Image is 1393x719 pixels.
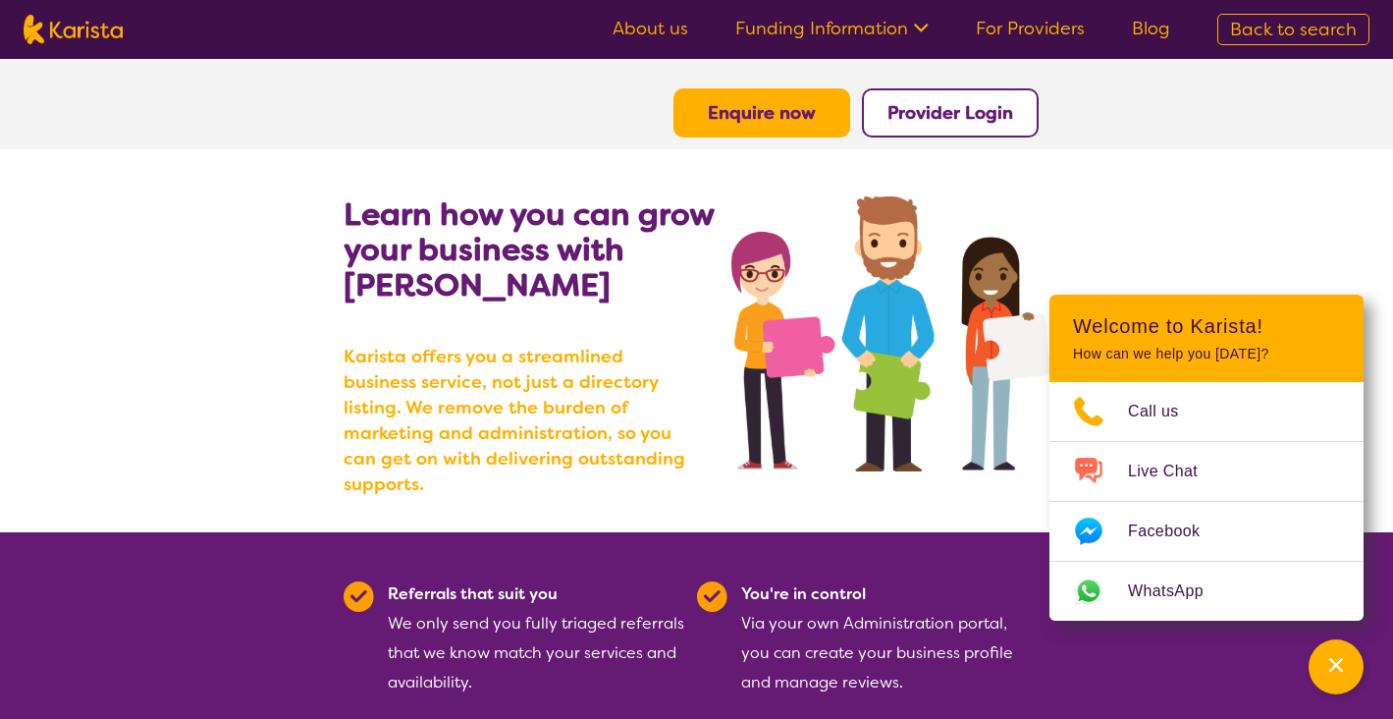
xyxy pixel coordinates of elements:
[1128,517,1223,546] span: Facebook
[1073,314,1340,338] h2: Welcome to Karista!
[697,581,727,612] img: Tick
[1049,382,1364,621] ul: Choose channel
[388,580,685,697] div: We only send you fully triaged referrals that we know match your services and availability.
[741,580,1039,697] div: Via your own Administration portal, you can create your business profile and manage reviews.
[708,101,816,125] a: Enquire now
[887,101,1013,125] a: Provider Login
[388,583,558,604] b: Referrals that suit you
[344,194,714,305] b: Learn how you can grow your business with [PERSON_NAME]
[1132,17,1170,40] a: Blog
[344,581,374,612] img: Tick
[1309,639,1364,694] button: Channel Menu
[731,196,1049,471] img: grow your business with Karista
[1217,14,1369,45] a: Back to search
[344,344,697,497] b: Karista offers you a streamlined business service, not just a directory listing. We remove the bu...
[24,15,123,44] img: Karista logo
[1049,295,1364,621] div: Channel Menu
[613,17,688,40] a: About us
[1230,18,1357,41] span: Back to search
[976,17,1085,40] a: For Providers
[862,88,1039,138] button: Provider Login
[673,88,850,138] button: Enquire now
[741,583,866,604] b: You're in control
[1128,397,1203,426] span: Call us
[1049,562,1364,621] a: Web link opens in a new tab.
[1128,457,1221,486] span: Live Chat
[735,17,929,40] a: Funding Information
[1128,577,1227,606] span: WhatsApp
[1073,346,1340,362] p: How can we help you [DATE]?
